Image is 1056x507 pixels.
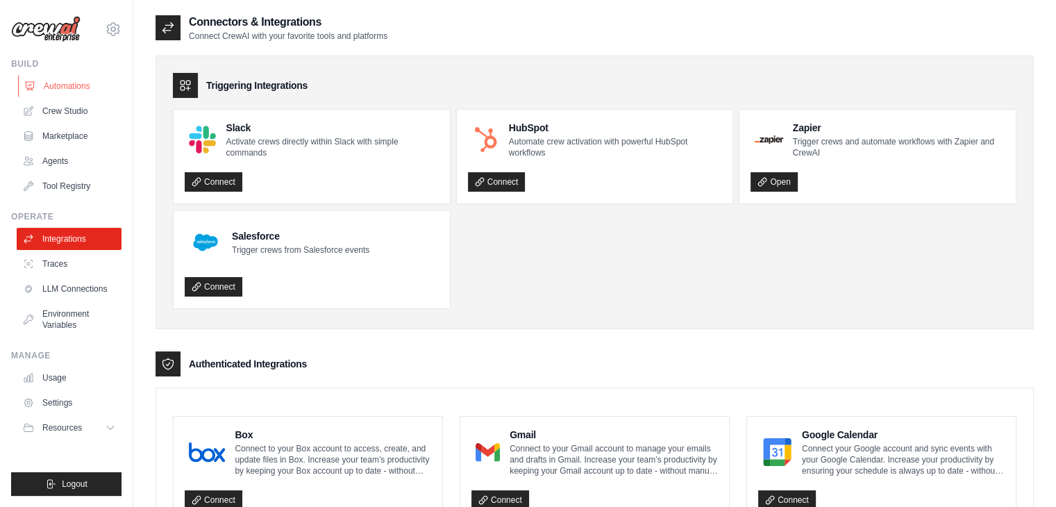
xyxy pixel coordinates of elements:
h3: Authenticated Integrations [189,357,307,371]
p: Connect to your Box account to access, create, and update files in Box. Increase your team’s prod... [235,443,431,476]
span: Logout [62,479,87,490]
h3: Triggering Integrations [206,78,308,92]
img: Google Calendar Logo [762,438,792,466]
img: Slack Logo [189,126,216,153]
a: Marketplace [17,125,121,147]
a: Tool Registry [17,175,121,197]
a: Usage [17,367,121,389]
img: Gmail Logo [476,438,500,466]
a: Connect [185,172,242,192]
a: Automations [18,75,123,97]
h4: Zapier [793,121,1005,135]
a: Open [751,172,797,192]
h4: Gmail [510,428,718,442]
div: Manage [11,350,121,361]
div: Operate [11,211,121,222]
p: Connect CrewAI with your favorite tools and platforms [189,31,387,42]
img: Salesforce Logo [189,226,222,259]
p: Automate crew activation with powerful HubSpot workflows [509,136,722,158]
img: Logo [11,16,81,42]
a: Environment Variables [17,303,121,336]
h2: Connectors & Integrations [189,14,387,31]
button: Resources [17,417,121,439]
a: Connect [468,172,526,192]
span: Resources [42,422,82,433]
a: Integrations [17,228,121,250]
img: Box Logo [189,438,225,466]
p: Trigger crews from Salesforce events [232,244,369,256]
p: Trigger crews and automate workflows with Zapier and CrewAI [793,136,1005,158]
p: Connect to your Gmail account to manage your emails and drafts in Gmail. Increase your team’s pro... [510,443,718,476]
a: Agents [17,150,121,172]
a: Traces [17,253,121,275]
h4: Box [235,428,431,442]
img: HubSpot Logo [472,126,499,153]
h4: Salesforce [232,229,369,243]
a: Settings [17,392,121,414]
a: LLM Connections [17,278,121,300]
h4: Slack [226,121,438,135]
p: Activate crews directly within Slack with simple commands [226,136,438,158]
a: Connect [185,277,242,297]
a: Crew Studio [17,100,121,122]
button: Logout [11,472,121,496]
div: Build [11,58,121,69]
img: Zapier Logo [755,135,782,144]
h4: HubSpot [509,121,722,135]
p: Connect your Google account and sync events with your Google Calendar. Increase your productivity... [802,443,1005,476]
h4: Google Calendar [802,428,1005,442]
